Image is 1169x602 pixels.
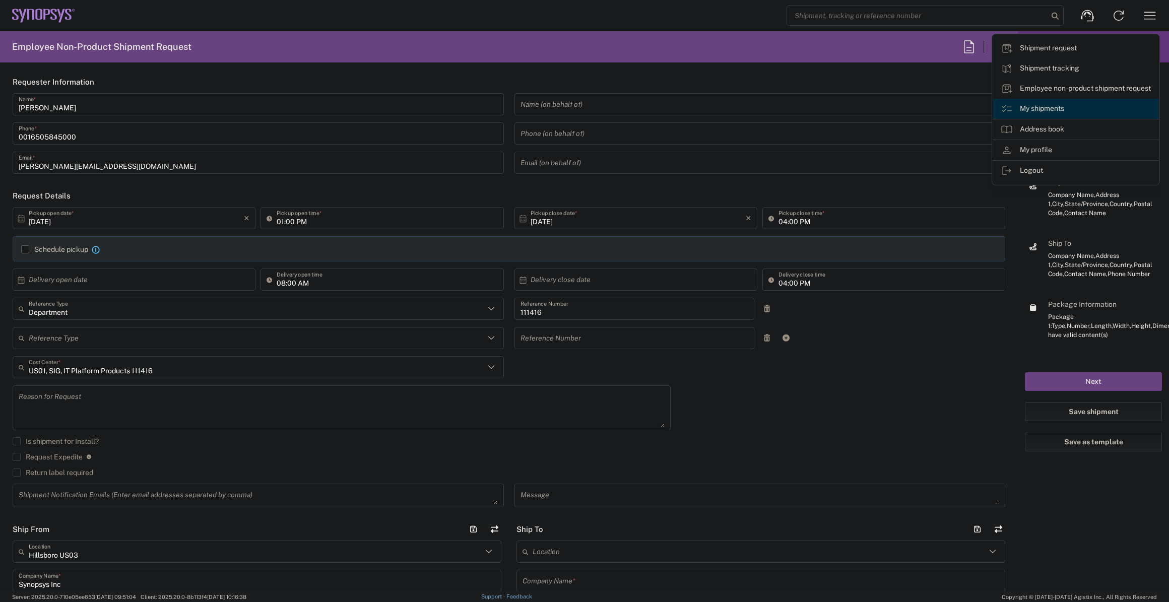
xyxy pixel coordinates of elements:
[1048,252,1095,259] span: Company Name,
[760,331,774,345] a: Remove Reference
[1052,322,1067,329] span: Type,
[207,594,246,600] span: [DATE] 10:16:38
[993,99,1159,119] a: My shipments
[1110,261,1134,269] span: Country,
[13,191,71,201] h2: Request Details
[993,79,1159,99] a: Employee non-product shipment request
[13,437,99,445] label: Is shipment for Install?
[13,453,83,461] label: Request Expedite
[1064,209,1106,217] span: Contact Name
[506,593,532,599] a: Feedback
[481,593,506,599] a: Support
[1048,313,1074,329] span: Package 1:
[1048,300,1117,308] span: Package Information
[12,594,136,600] span: Server: 2025.20.0-710e05ee653
[1048,191,1095,198] span: Company Name,
[12,41,191,53] h2: Employee Non-Product Shipment Request
[1025,372,1162,391] button: Next
[13,469,93,477] label: Return label required
[244,210,249,226] i: ×
[13,77,94,87] h2: Requester Information
[1067,322,1091,329] span: Number,
[95,594,136,600] span: [DATE] 09:51:04
[1110,200,1134,208] span: Country,
[993,140,1159,160] a: My profile
[1065,200,1110,208] span: State/Province,
[1108,270,1150,278] span: Phone Number
[1052,200,1065,208] span: City,
[1052,261,1065,269] span: City,
[1025,433,1162,451] button: Save as template
[993,38,1159,58] a: Shipment request
[141,594,246,600] span: Client: 2025.20.0-8b113f4
[1048,239,1071,247] span: Ship To
[1113,322,1131,329] span: Width,
[1002,592,1157,601] span: Copyright © [DATE]-[DATE] Agistix Inc., All Rights Reserved
[993,58,1159,79] a: Shipment tracking
[13,524,49,534] h2: Ship From
[1064,270,1108,278] span: Contact Name,
[746,210,751,226] i: ×
[787,6,1048,25] input: Shipment, tracking or reference number
[779,331,793,345] a: Add Reference
[21,245,88,253] label: Schedule pickup
[993,119,1159,140] a: Address book
[993,161,1159,181] a: Logout
[1025,403,1162,421] button: Save shipment
[1131,322,1152,329] span: Height,
[1091,322,1113,329] span: Length,
[516,524,543,534] h2: Ship To
[1065,261,1110,269] span: State/Province,
[760,302,774,316] a: Remove Reference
